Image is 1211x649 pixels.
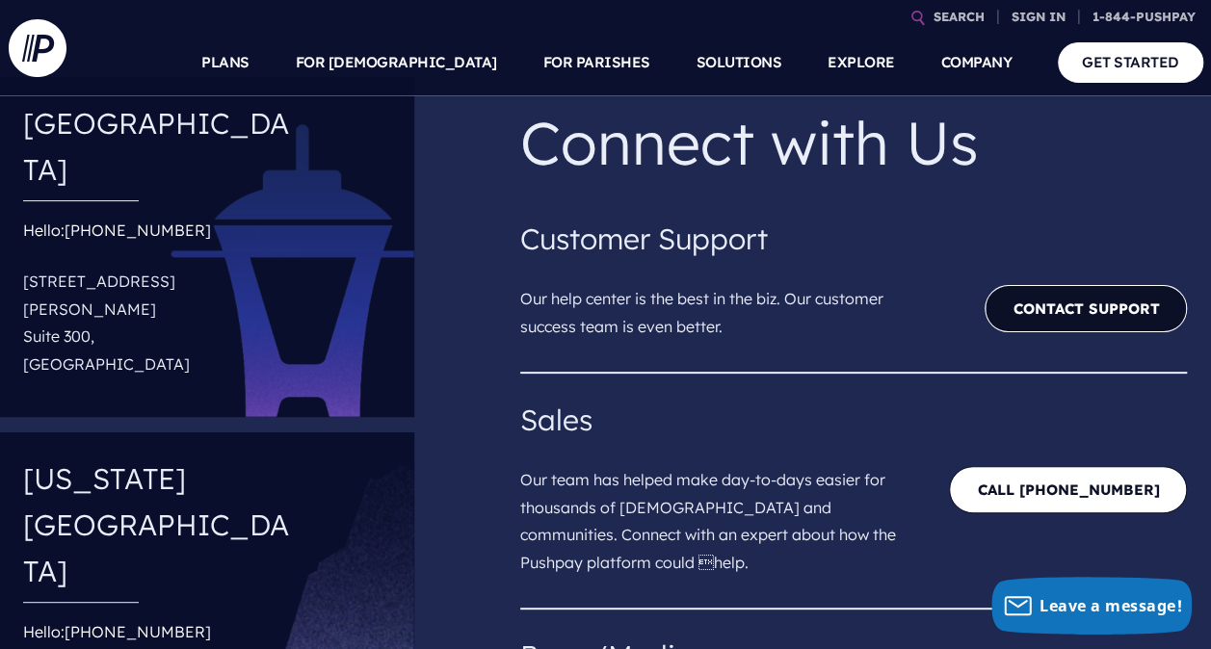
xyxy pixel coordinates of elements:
[520,216,1188,262] h4: Customer Support
[985,285,1187,332] a: Contact Support
[23,217,299,386] div: Hello:
[520,262,921,349] p: Our help center is the best in the biz. Our customer success team is even better.
[543,29,650,96] a: FOR PARISHES
[991,577,1192,635] button: Leave a message!
[23,260,299,386] p: [STREET_ADDRESS][PERSON_NAME] Suite 300, [GEOGRAPHIC_DATA]
[23,448,299,602] h4: [US_STATE][GEOGRAPHIC_DATA]
[520,443,921,584] p: Our team has helped make day-to-days easier for thousands of [DEMOGRAPHIC_DATA] and communities. ...
[520,92,1188,193] p: Connect with Us
[65,622,211,641] a: [PHONE_NUMBER]
[1058,42,1203,82] a: GET STARTED
[697,29,782,96] a: SOLUTIONS
[1040,595,1182,616] span: Leave a message!
[828,29,895,96] a: EXPLORE
[520,397,1188,443] h4: Sales
[65,221,211,240] a: [PHONE_NUMBER]
[23,92,299,200] h4: [GEOGRAPHIC_DATA]
[201,29,250,96] a: PLANS
[296,29,497,96] a: FOR [DEMOGRAPHIC_DATA]
[941,29,1013,96] a: COMPANY
[949,466,1187,513] a: CALL [PHONE_NUMBER]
